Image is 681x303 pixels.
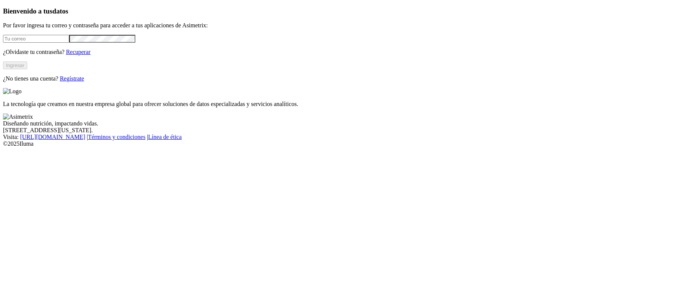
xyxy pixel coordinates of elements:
[3,61,27,69] button: Ingresar
[52,7,68,15] span: datos
[3,120,678,127] div: Diseñando nutrición, impactando vidas.
[3,140,678,147] div: © 2025 Iluma
[60,75,84,82] a: Regístrate
[3,134,678,140] div: Visita : | |
[3,7,678,15] h3: Bienvenido a tus
[88,134,145,140] a: Términos y condiciones
[3,101,678,107] p: La tecnología que creamos en nuestra empresa global para ofrecer soluciones de datos especializad...
[3,88,22,95] img: Logo
[3,35,69,43] input: Tu correo
[20,134,85,140] a: [URL][DOMAIN_NAME]
[3,113,33,120] img: Asimetrix
[148,134,182,140] a: Línea de ética
[3,22,678,29] p: Por favor ingresa tu correo y contraseña para acceder a tus aplicaciones de Asimetrix:
[66,49,91,55] a: Recuperar
[3,127,678,134] div: [STREET_ADDRESS][US_STATE].
[3,49,678,55] p: ¿Olvidaste tu contraseña?
[3,75,678,82] p: ¿No tienes una cuenta?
